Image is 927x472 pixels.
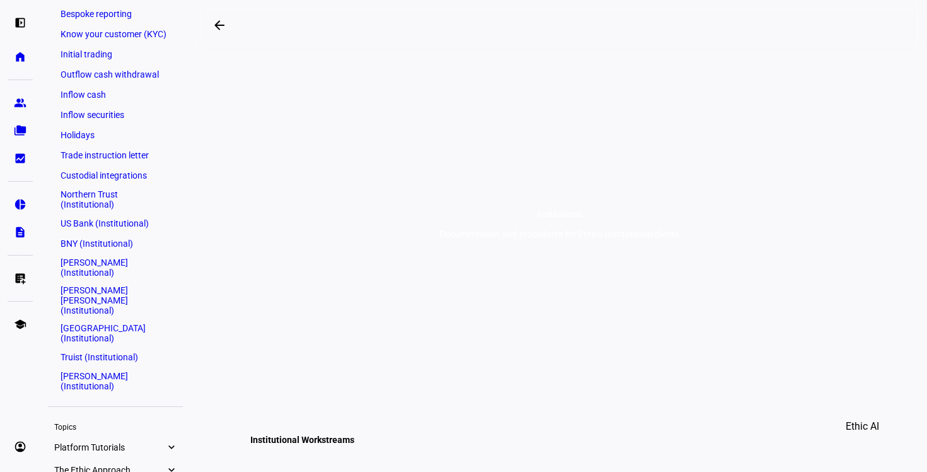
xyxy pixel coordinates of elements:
[54,283,177,318] a: [PERSON_NAME] [PERSON_NAME] (Institutional)
[54,106,177,124] a: Inflow securities
[54,5,177,23] a: Bespoke reporting
[250,435,354,445] h4: Institutional Workstreams
[54,167,177,184] a: Custodial integrations
[48,417,183,435] div: Topics
[54,86,177,103] a: Inflow cash
[440,209,679,219] div: Institutions
[14,97,26,109] eth-mat-symbol: group
[14,318,26,331] eth-mat-symbol: school
[8,220,33,245] a: description
[8,192,33,217] a: pie_chart
[212,18,227,33] mat-icon: arrow_backwards
[8,44,33,69] a: home
[54,235,177,252] a: BNY (Institutional)
[8,118,33,143] a: folder_copy
[54,442,165,452] span: Platform Tutorials
[54,348,177,366] a: Truist (Institutional)
[14,440,26,453] eth-mat-symbol: account_circle
[846,411,879,442] span: Ethic AI
[54,146,177,164] a: Trade instruction letter
[54,215,177,232] a: US Bank (Institutional)
[14,50,26,63] eth-mat-symbol: home
[54,369,177,394] a: [PERSON_NAME] (Institutional)
[14,124,26,137] eth-mat-symbol: folder_copy
[440,229,679,239] div: Documentation and procedures for Ethic's Institutional clients
[54,66,177,83] a: Outflow cash withdrawal
[14,198,26,211] eth-mat-symbol: pie_chart
[54,255,177,280] a: [PERSON_NAME] (Institutional)
[54,45,177,63] a: Initial trading
[54,126,177,144] a: Holidays
[8,146,33,171] a: bid_landscape
[165,441,177,454] eth-mat-symbol: expand_more
[14,272,26,285] eth-mat-symbol: list_alt_add
[14,16,26,29] eth-mat-symbol: left_panel_open
[828,411,897,442] button: Ethic AI
[54,321,177,346] a: [GEOGRAPHIC_DATA] (Institutional)
[14,152,26,165] eth-mat-symbol: bid_landscape
[54,187,177,212] a: Northern Trust (Institutional)
[54,25,177,43] a: Know your customer (KYC)
[14,226,26,239] eth-mat-symbol: description
[8,90,33,115] a: group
